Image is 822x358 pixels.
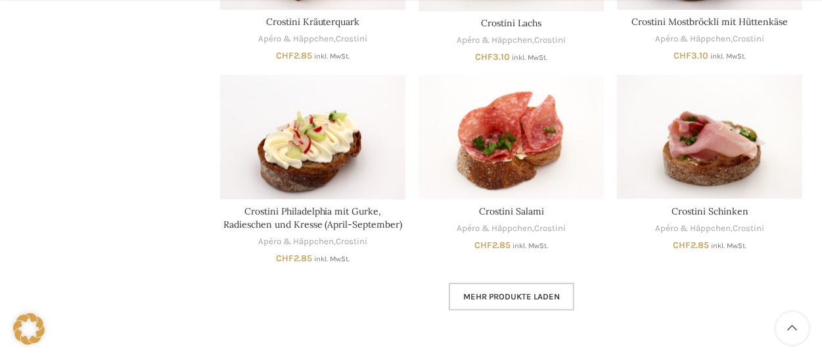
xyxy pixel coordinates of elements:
[475,51,493,63] span: CHF
[672,205,748,217] a: Crostini Schinken
[776,312,809,345] a: Scroll to top button
[617,222,802,235] div: ,
[674,50,691,61] span: CHF
[223,205,403,230] a: Crostini Philadelphia mit Gurke, Radieschen und Kresse (April-September)
[479,205,544,217] a: Crostini Salami
[419,34,604,47] div: ,
[617,75,802,199] a: Crostini Schinken
[673,240,691,251] span: CHF
[711,242,746,250] small: inkl. MwSt.
[276,50,294,61] span: CHF
[258,33,334,45] a: Apéro & Häppchen
[512,53,547,62] small: inkl. MwSt.
[481,17,541,29] a: Crostini Lachs
[710,52,746,61] small: inkl. MwSt.
[314,255,350,263] small: inkl. MwSt.
[534,222,566,235] a: Crostini
[733,33,764,45] a: Crostini
[673,240,709,251] bdi: 2.85
[631,16,788,28] a: Crostini Mostbröckli mit Hüttenkäse
[220,75,405,199] a: Crostini Philadelphia mit Gurke, Radieschen und Kresse (April-September)
[457,34,532,47] a: Apéro & Häppchen
[474,240,492,251] span: CHF
[314,52,350,61] small: inkl. MwSt.
[513,242,548,250] small: inkl. MwSt.
[276,253,294,264] span: CHF
[220,236,405,248] div: ,
[258,236,334,248] a: Apéro & Häppchen
[276,50,312,61] bdi: 2.85
[655,222,731,235] a: Apéro & Häppchen
[276,253,312,264] bdi: 2.85
[534,34,566,47] a: Crostini
[674,50,708,61] bdi: 3.10
[474,240,511,251] bdi: 2.85
[449,283,574,311] a: Mehr Produkte laden
[475,51,510,63] bdi: 3.10
[419,222,604,235] div: ,
[419,75,604,199] a: Crostini Salami
[336,236,367,248] a: Crostini
[463,292,560,302] span: Mehr Produkte laden
[266,16,360,28] a: Crostini Kräuterquark
[733,222,764,235] a: Crostini
[617,33,802,45] div: ,
[457,222,532,235] a: Apéro & Häppchen
[655,33,731,45] a: Apéro & Häppchen
[220,33,405,45] div: ,
[336,33,367,45] a: Crostini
